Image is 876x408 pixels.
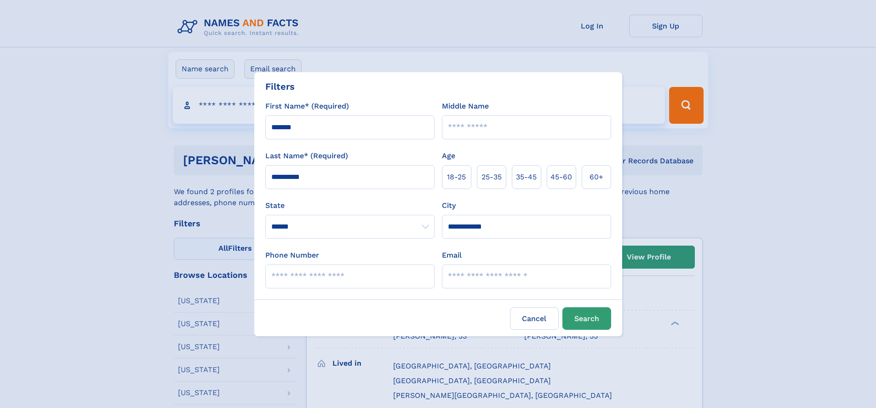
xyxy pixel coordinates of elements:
[265,80,295,93] div: Filters
[442,200,456,211] label: City
[442,150,455,161] label: Age
[516,172,537,183] span: 35‑45
[510,307,559,330] label: Cancel
[265,250,319,261] label: Phone Number
[447,172,466,183] span: 18‑25
[265,200,435,211] label: State
[562,307,611,330] button: Search
[442,101,489,112] label: Middle Name
[265,101,349,112] label: First Name* (Required)
[265,150,348,161] label: Last Name* (Required)
[550,172,572,183] span: 45‑60
[481,172,502,183] span: 25‑35
[590,172,603,183] span: 60+
[442,250,462,261] label: Email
